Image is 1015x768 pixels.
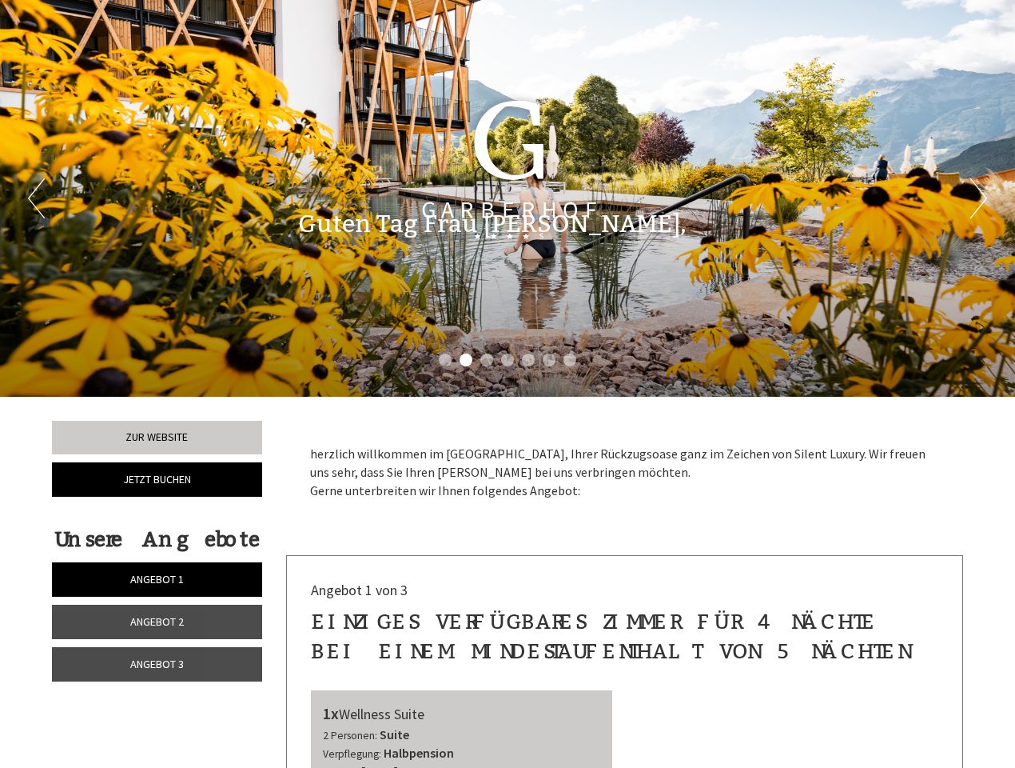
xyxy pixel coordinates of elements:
div: Einziges verfügbares Zimmer für 4 Nächte bei einem Mindestaufenthalt von 5 Nächten [311,607,939,666]
span: Angebot 3 [130,657,184,671]
b: Suite [380,726,409,742]
div: Unsere Angebote [52,525,262,554]
b: Halbpension [384,745,454,761]
div: Wellness Suite [323,702,601,726]
p: herzlich willkommen im [GEOGRAPHIC_DATA], Ihrer Rückzugsoase ganz im Zeichen von Silent Luxury. W... [310,445,940,500]
button: Previous [28,178,45,218]
h1: Guten Tag Frau [PERSON_NAME], [298,211,687,238]
b: 1x [323,703,339,723]
span: Angebot 1 von 3 [311,581,408,599]
button: Next [970,178,987,218]
span: Angebot 1 [130,572,184,586]
a: Zur Website [52,421,262,454]
a: Jetzt buchen [52,462,262,497]
span: Angebot 2 [130,614,184,629]
small: Verpflegung: [323,747,381,761]
small: 2 Personen: [323,729,377,742]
